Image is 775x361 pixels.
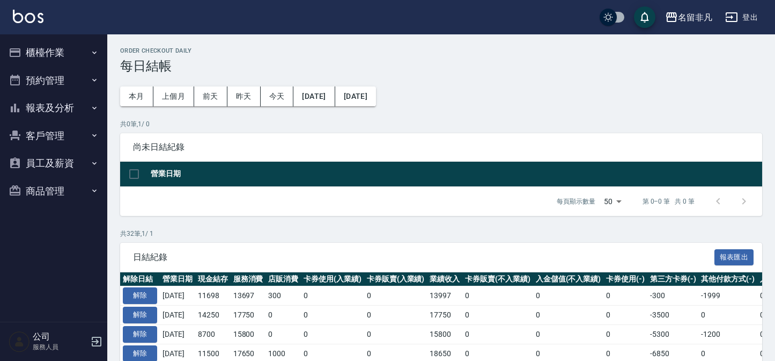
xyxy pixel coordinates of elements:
td: 0 [364,286,427,306]
th: 其他付款方式(-) [698,272,757,286]
h5: 公司 [33,331,87,342]
button: 商品管理 [4,177,103,205]
button: [DATE] [335,86,376,106]
button: 報表匯出 [714,249,754,266]
td: 0 [603,286,647,306]
td: -300 [647,286,699,306]
h3: 每日結帳 [120,59,762,74]
td: [DATE] [160,306,195,325]
th: 卡券使用(-) [603,272,647,286]
button: 登出 [721,8,762,27]
td: -3500 [647,306,699,325]
button: 上個月 [153,86,194,106]
td: 15800 [427,324,462,344]
td: 13697 [231,286,266,306]
button: [DATE] [293,86,335,106]
td: 8700 [195,324,231,344]
button: 名留非凡 [661,6,717,28]
button: save [634,6,655,28]
td: 11698 [195,286,231,306]
td: 0 [364,324,427,344]
p: 服務人員 [33,342,87,352]
th: 入金儲值(不入業績) [533,272,604,286]
td: 0 [301,306,364,325]
td: 0 [462,324,533,344]
th: 服務消費 [231,272,266,286]
p: 每頁顯示數量 [557,197,595,206]
td: -5300 [647,324,699,344]
button: 預約管理 [4,67,103,95]
td: 0 [301,286,364,306]
h2: Order checkout daily [120,47,762,54]
td: 0 [533,306,604,325]
button: 解除 [123,326,157,343]
td: 0 [301,324,364,344]
th: 業績收入 [427,272,462,286]
td: 0 [603,306,647,325]
td: 15800 [231,324,266,344]
td: [DATE] [160,324,195,344]
td: 0 [533,286,604,306]
th: 店販消費 [265,272,301,286]
th: 卡券販賣(不入業績) [462,272,533,286]
th: 第三方卡券(-) [647,272,699,286]
p: 第 0–0 筆 共 0 筆 [643,197,695,206]
td: 0 [462,286,533,306]
button: 櫃檯作業 [4,39,103,67]
th: 卡券使用(入業績) [301,272,364,286]
button: 解除 [123,287,157,304]
button: 昨天 [227,86,261,106]
div: 名留非凡 [678,11,712,24]
button: 報表及分析 [4,94,103,122]
td: 0 [698,306,757,325]
td: 13997 [427,286,462,306]
td: [DATE] [160,286,195,306]
td: 0 [533,324,604,344]
span: 尚未日結紀錄 [133,142,749,153]
td: 300 [265,286,301,306]
button: 解除 [123,307,157,323]
button: 員工及薪資 [4,149,103,177]
td: 14250 [195,306,231,325]
td: 0 [462,306,533,325]
span: 日結紀錄 [133,252,714,263]
div: 50 [600,187,625,216]
td: 0 [265,324,301,344]
button: 今天 [261,86,294,106]
td: 0 [265,306,301,325]
th: 現金結存 [195,272,231,286]
img: Person [9,331,30,352]
button: 客戶管理 [4,122,103,150]
td: 0 [364,306,427,325]
button: 前天 [194,86,227,106]
img: Logo [13,10,43,23]
p: 共 0 筆, 1 / 0 [120,119,762,129]
th: 卡券販賣(入業績) [364,272,427,286]
th: 解除日結 [120,272,160,286]
th: 營業日期 [160,272,195,286]
td: -1999 [698,286,757,306]
td: 17750 [231,306,266,325]
p: 共 32 筆, 1 / 1 [120,229,762,239]
a: 報表匯出 [714,251,754,262]
th: 營業日期 [148,162,762,187]
td: 0 [603,324,647,344]
button: 本月 [120,86,153,106]
td: -1200 [698,324,757,344]
td: 17750 [427,306,462,325]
